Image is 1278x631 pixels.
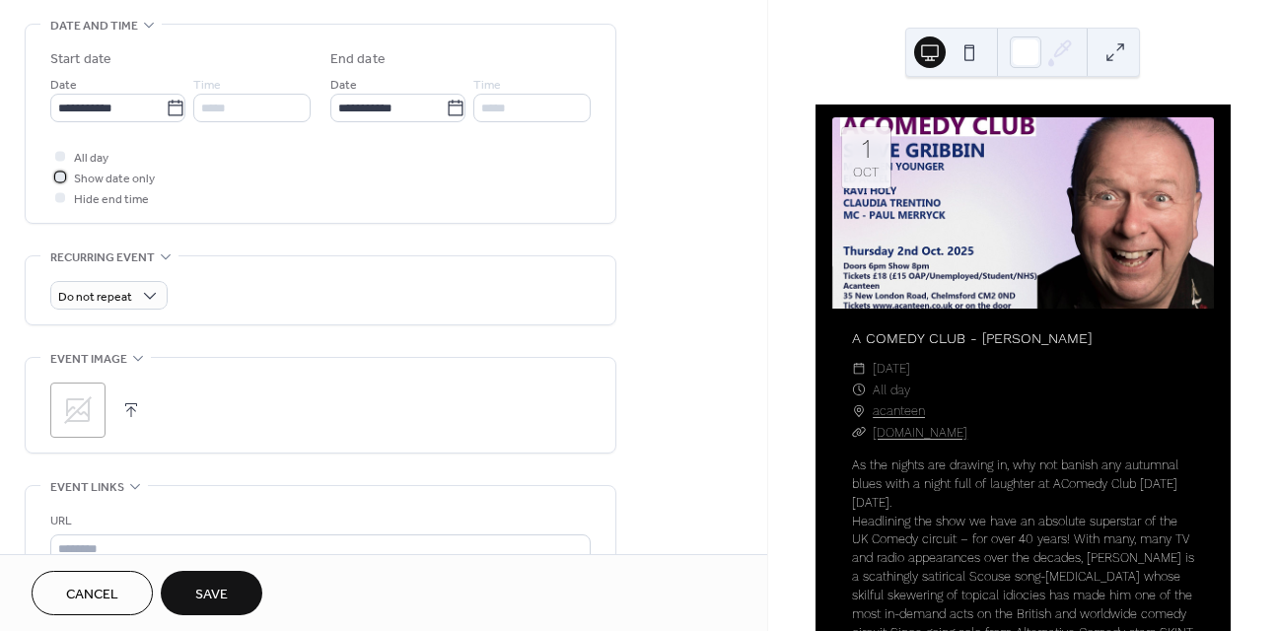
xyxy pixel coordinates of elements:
a: A COMEDY CLUB - [PERSON_NAME] [852,330,1092,346]
span: [DATE] [873,358,910,379]
span: Date [50,75,77,96]
span: Do not repeat [58,286,132,309]
div: Oct [853,166,880,179]
span: Event links [50,477,124,498]
span: Hide end time [74,189,149,210]
button: Cancel [32,571,153,615]
div: End date [330,49,386,70]
a: [DOMAIN_NAME] [873,425,967,440]
span: Recurring event [50,247,155,268]
span: Time [193,75,221,96]
span: Save [195,585,228,605]
button: Save [161,571,262,615]
span: Event image [50,349,127,370]
span: All day [873,380,910,400]
a: acanteen [873,400,925,421]
span: All day [74,148,108,169]
span: Date [330,75,357,96]
span: Time [473,75,501,96]
div: ​ [852,422,866,443]
div: ​ [852,358,866,379]
div: URL [50,511,587,531]
div: ​ [852,400,866,421]
span: Date and time [50,16,138,36]
div: ​ [852,380,866,400]
span: Cancel [66,585,118,605]
div: Start date [50,49,111,70]
div: 1 [862,136,871,163]
span: Show date only [74,169,155,189]
div: ; [50,383,106,438]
